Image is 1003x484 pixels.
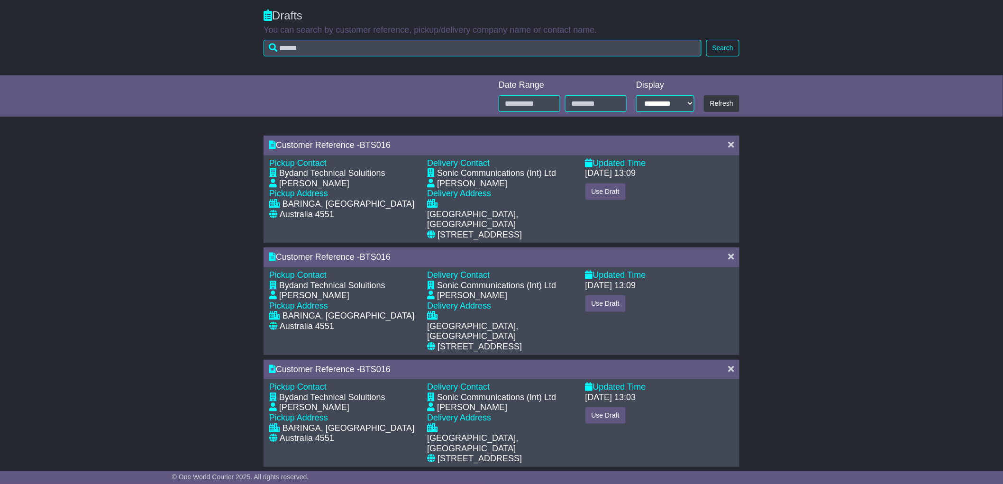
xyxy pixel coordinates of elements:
div: [DATE] 13:09 [585,281,636,291]
div: Updated Time [585,158,734,169]
div: Bydand Technical Soluitions [279,393,385,403]
div: Sonic Communications (Int) Ltd [437,281,556,291]
span: BTS016 [360,140,391,150]
div: [PERSON_NAME] [279,291,349,301]
div: Display [636,80,694,91]
span: Pickup Address [269,189,328,198]
span: Delivery Address [427,189,491,198]
div: [PERSON_NAME] [437,402,507,413]
span: BTS016 [360,365,391,374]
div: [PERSON_NAME] [437,291,507,301]
div: Customer Reference - [269,365,719,375]
div: [PERSON_NAME] [279,179,349,189]
div: BARINGA, [GEOGRAPHIC_DATA] [283,423,414,434]
div: Sonic Communications (Int) Ltd [437,168,556,179]
div: [GEOGRAPHIC_DATA], [GEOGRAPHIC_DATA] [427,210,575,230]
span: Delivery Contact [427,382,490,392]
div: BARINGA, [GEOGRAPHIC_DATA] [283,311,414,321]
div: [DATE] 13:09 [585,168,636,179]
button: Use Draft [585,295,626,312]
button: Use Draft [585,183,626,200]
div: Bydand Technical Soluitions [279,281,385,291]
button: Use Draft [585,407,626,424]
div: Customer Reference - [269,140,719,151]
span: Delivery Address [427,413,491,422]
div: Drafts [264,9,739,23]
div: Updated Time [585,270,734,281]
div: [DATE] 13:03 [585,393,636,403]
div: [STREET_ADDRESS] [438,454,522,464]
span: Delivery Address [427,301,491,310]
div: Date Range [499,80,627,91]
button: Refresh [704,95,739,112]
div: Australia 4551 [280,321,334,332]
div: Australia 4551 [280,210,334,220]
span: Pickup Address [269,301,328,310]
div: [GEOGRAPHIC_DATA], [GEOGRAPHIC_DATA] [427,433,575,454]
div: [PERSON_NAME] [437,179,507,189]
span: BTS016 [360,252,391,262]
div: [STREET_ADDRESS] [438,342,522,352]
span: Pickup Contact [269,270,327,280]
p: You can search by customer reference, pickup/delivery company name or contact name. [264,25,739,36]
div: Bydand Technical Soluitions [279,168,385,179]
div: [PERSON_NAME] [279,402,349,413]
span: Pickup Contact [269,158,327,168]
div: Updated Time [585,382,734,393]
span: Pickup Contact [269,382,327,392]
div: [STREET_ADDRESS] [438,230,522,240]
div: Customer Reference - [269,252,719,263]
span: Pickup Address [269,413,328,422]
button: Search [706,40,739,56]
div: BARINGA, [GEOGRAPHIC_DATA] [283,199,414,210]
span: Delivery Contact [427,270,490,280]
span: © One World Courier 2025. All rights reserved. [172,473,309,481]
div: Sonic Communications (Int) Ltd [437,393,556,403]
div: Australia 4551 [280,433,334,444]
div: [GEOGRAPHIC_DATA], [GEOGRAPHIC_DATA] [427,321,575,342]
span: Delivery Contact [427,158,490,168]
